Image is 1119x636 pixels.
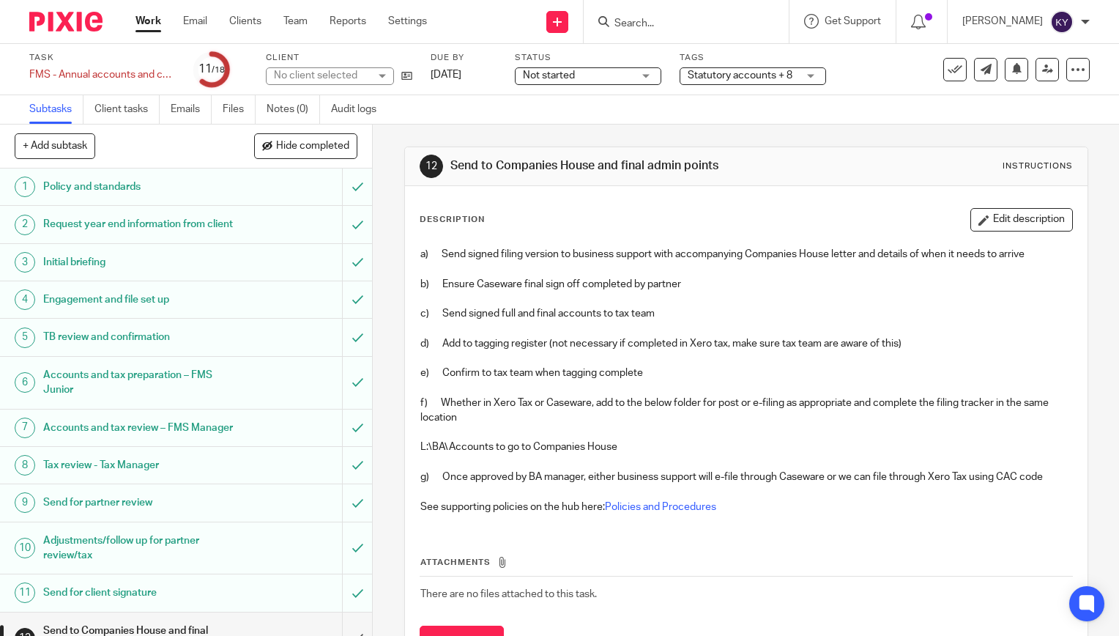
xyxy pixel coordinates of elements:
label: Task [29,52,176,64]
p: L:\BA\Accounts to go to Companies House [420,440,1072,454]
span: Statutory accounts + 8 [688,70,792,81]
div: 11 [198,61,225,78]
h1: Policy and standards [43,176,233,198]
label: Tags [680,52,826,64]
a: Policies and Procedures [605,502,716,512]
span: Get Support [825,16,881,26]
div: Instructions [1003,160,1073,172]
span: Hide completed [276,141,349,152]
span: There are no files attached to this task. [420,589,597,599]
a: Settings [388,14,427,29]
a: Notes (0) [267,95,320,124]
a: Email [183,14,207,29]
div: 12 [420,155,443,178]
p: g) Once approved by BA manager, either business support will e-file through Caseware or we can fi... [420,470,1072,484]
h1: Adjustments/follow up for partner review/tax [43,530,233,567]
h1: Initial briefing [43,251,233,273]
h1: TB review and confirmation [43,326,233,348]
p: f) Whether in Xero Tax or Caseware, add to the below folder for post or e-filing as appropriate a... [420,396,1072,426]
a: Clients [229,14,261,29]
a: Reports [330,14,366,29]
button: Edit description [970,208,1073,232]
div: 3 [15,252,35,273]
a: Subtasks [29,95,83,124]
p: Description [420,214,485,226]
div: FMS - Annual accounts and corporation tax - [DATE] [29,67,176,82]
p: e) Confirm to tax team when tagging complete [420,366,1072,380]
button: Hide completed [254,133,357,158]
h1: Request year end information from client [43,213,233,235]
p: [PERSON_NAME] [962,14,1043,29]
div: 1 [15,177,35,197]
label: Status [515,52,661,64]
h1: Accounts and tax review – FMS Manager [43,417,233,439]
img: Pixie [29,12,103,32]
div: 4 [15,289,35,310]
div: No client selected [274,68,369,83]
p: b) Ensure Caseware final sign off completed by partner [420,277,1072,292]
span: [DATE] [431,70,461,80]
div: FMS - Annual accounts and corporation tax - December 2024 [29,67,176,82]
p: d) Add to tagging register (not necessary if completed in Xero tax, make sure tax team are aware ... [420,336,1072,351]
p: See supporting policies on the hub here: [420,500,1072,514]
a: Team [283,14,308,29]
div: 7 [15,418,35,438]
h1: Send to Companies House and final admin points [450,158,777,174]
div: 10 [15,538,35,558]
a: Files [223,95,256,124]
img: svg%3E [1050,10,1074,34]
label: Client [266,52,412,64]
p: a) Send signed filing version to business support with accompanying Companies House letter and de... [420,247,1072,262]
div: 5 [15,328,35,348]
div: 2 [15,215,35,235]
a: Emails [171,95,212,124]
a: Work [135,14,161,29]
h1: Send for partner review [43,492,233,514]
h1: Accounts and tax preparation – FMS Junior [43,364,233,402]
h1: Send for client signature [43,582,233,604]
button: + Add subtask [15,133,95,158]
div: 11 [15,583,35,603]
h1: Engagement and file set up [43,289,233,311]
span: Attachments [420,558,491,566]
a: Audit logs [331,95,387,124]
div: 6 [15,372,35,393]
label: Due by [431,52,497,64]
input: Search [613,18,745,31]
p: c) Send signed full and final accounts to tax team [420,306,1072,321]
div: 8 [15,455,35,476]
small: /18 [212,66,225,74]
a: Client tasks [94,95,160,124]
h1: Tax review - Tax Manager [43,454,233,476]
span: Not started [523,70,575,81]
div: 9 [15,492,35,513]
